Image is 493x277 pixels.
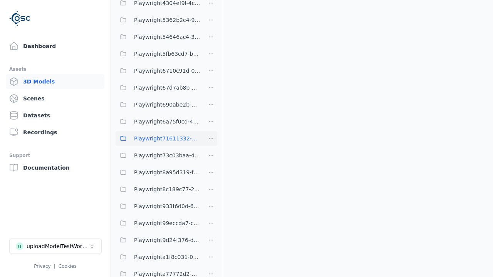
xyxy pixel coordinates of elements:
[134,15,200,25] span: Playwright5362b2c4-9858-4dfc-93da-b224e6ecd36a
[116,131,200,146] button: Playwright71611332-6176-480e-b9b7-226065231370
[134,83,200,92] span: Playwright67d7ab8b-4d57-4e45-99c7-73ebf93d00b6
[9,239,102,254] button: Select a workspace
[6,125,104,140] a: Recordings
[134,185,200,194] span: Playwright8c189c77-2124-48a5-8aa8-464442895baa
[59,264,77,269] a: Cookies
[27,242,89,250] div: uploadModelTestWorkspace
[116,215,200,231] button: Playwright99eccda7-cb0a-4e38-9e00-3a40ae80a22c
[134,49,200,58] span: Playwright5fb63cd7-bd5b-4903-ad13-a268112dd670
[134,66,200,75] span: Playwright6710c91d-07a5-4a5f-bc31-15aada0747da
[116,232,200,248] button: Playwright9d24f376-ddb6-4acc-82f7-be3e2236439b
[116,199,200,214] button: Playwright933f6d0d-6e49-40e9-9474-ae274c141dee
[116,80,200,95] button: Playwright67d7ab8b-4d57-4e45-99c7-73ebf93d00b6
[116,46,200,62] button: Playwright5fb63cd7-bd5b-4903-ad13-a268112dd670
[134,100,200,109] span: Playwright690abe2b-6679-4772-a219-359e77d9bfc8
[134,168,200,177] span: Playwright8a95d319-fb51-49d6-a655-cce786b7c22b
[116,249,200,265] button: Playwrighta1f8c031-0b56-4dbe-a205-55a24cfb5214
[134,252,200,262] span: Playwrighta1f8c031-0b56-4dbe-a205-55a24cfb5214
[134,151,200,160] span: Playwright73c03baa-4f0a-4657-a5d5-6f6082d1f265
[6,74,104,89] a: 3D Models
[116,63,200,78] button: Playwright6710c91d-07a5-4a5f-bc31-15aada0747da
[6,108,104,123] a: Datasets
[134,117,200,126] span: Playwright6a75f0cd-47ca-4f0d-873f-aeb3b152b520
[116,12,200,28] button: Playwright5362b2c4-9858-4dfc-93da-b224e6ecd36a
[134,202,200,211] span: Playwright933f6d0d-6e49-40e9-9474-ae274c141dee
[116,165,200,180] button: Playwright8a95d319-fb51-49d6-a655-cce786b7c22b
[9,65,101,74] div: Assets
[116,148,200,163] button: Playwright73c03baa-4f0a-4657-a5d5-6f6082d1f265
[16,242,23,250] div: u
[6,160,104,175] a: Documentation
[134,235,200,245] span: Playwright9d24f376-ddb6-4acc-82f7-be3e2236439b
[54,264,55,269] span: |
[6,38,104,54] a: Dashboard
[134,134,200,143] span: Playwright71611332-6176-480e-b9b7-226065231370
[9,151,101,160] div: Support
[116,97,200,112] button: Playwright690abe2b-6679-4772-a219-359e77d9bfc8
[6,91,104,106] a: Scenes
[34,264,50,269] a: Privacy
[134,32,200,42] span: Playwright54646ac4-3a57-4777-8e27-fe2643ff521d
[116,114,200,129] button: Playwright6a75f0cd-47ca-4f0d-873f-aeb3b152b520
[116,182,200,197] button: Playwright8c189c77-2124-48a5-8aa8-464442895baa
[116,29,200,45] button: Playwright54646ac4-3a57-4777-8e27-fe2643ff521d
[9,8,31,29] img: Logo
[134,219,200,228] span: Playwright99eccda7-cb0a-4e38-9e00-3a40ae80a22c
